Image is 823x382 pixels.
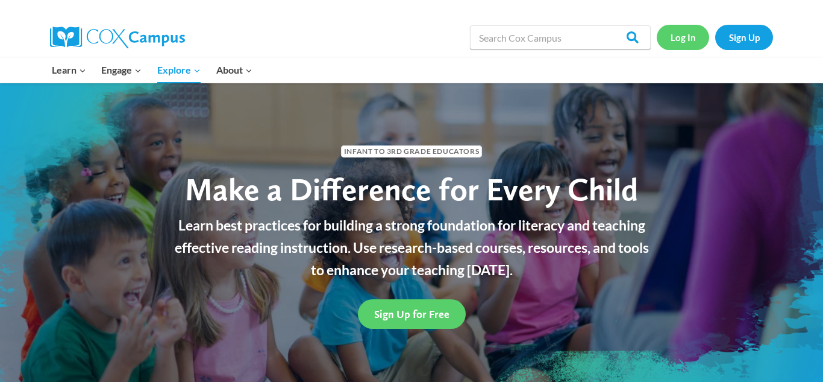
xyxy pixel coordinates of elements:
[149,57,208,83] button: Child menu of Explore
[208,57,260,83] button: Child menu of About
[94,57,150,83] button: Child menu of Engage
[185,170,638,208] span: Make a Difference for Every Child
[341,145,482,157] span: Infant to 3rd Grade Educators
[374,308,449,320] span: Sign Up for Free
[44,57,94,83] button: Child menu of Learn
[657,25,709,49] a: Log In
[470,25,651,49] input: Search Cox Campus
[44,57,260,83] nav: Primary Navigation
[715,25,773,49] a: Sign Up
[50,27,185,48] img: Cox Campus
[167,214,656,281] p: Learn best practices for building a strong foundation for literacy and teaching effective reading...
[358,299,466,329] a: Sign Up for Free
[657,25,773,49] nav: Secondary Navigation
